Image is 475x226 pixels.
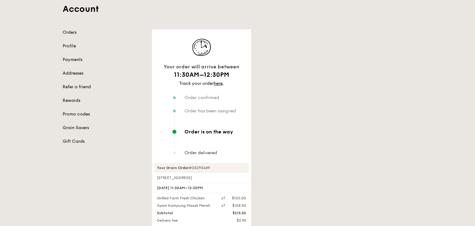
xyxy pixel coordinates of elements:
[232,203,246,208] div: $108.50
[184,129,233,134] span: Order is on the way
[63,3,412,15] h1: Account
[184,95,219,100] span: Order confirmed
[184,150,217,155] span: Order delivered
[154,80,249,87] div: Track your order .
[63,84,144,90] a: Refer a friend
[153,211,218,215] div: Subtotal
[154,163,249,173] div: #G3293489
[218,218,250,223] div: $3.95
[186,37,217,58] img: icon-track-normal@2x.d40d1303.png
[63,43,144,49] a: Profile
[154,183,249,193] div: [DATE] 11:30AM–12:30PM
[154,63,249,71] div: Your order will arrive between
[232,196,246,201] div: $105.00
[214,81,223,86] a: here
[221,203,225,208] div: x7
[63,98,144,104] a: Rewards
[63,111,144,117] a: Promo codes
[157,166,189,170] strong: Your Grain Order
[153,196,218,201] div: Grilled Farm Fresh Chicken
[221,196,225,201] div: x7
[184,108,236,114] span: Order has been assigned
[153,203,218,208] div: Ayam Kampung Masak Merah
[218,211,250,215] div: $213.50
[63,138,144,145] a: Gift Cards
[153,218,218,223] div: Delivery fee
[63,29,144,36] a: Orders
[63,125,144,131] a: Grain Savers
[154,71,249,79] h1: 11:30AM–12:30PM
[154,175,249,180] div: [STREET_ADDRESS]
[63,57,144,63] a: Payments
[63,70,144,76] a: Addresses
